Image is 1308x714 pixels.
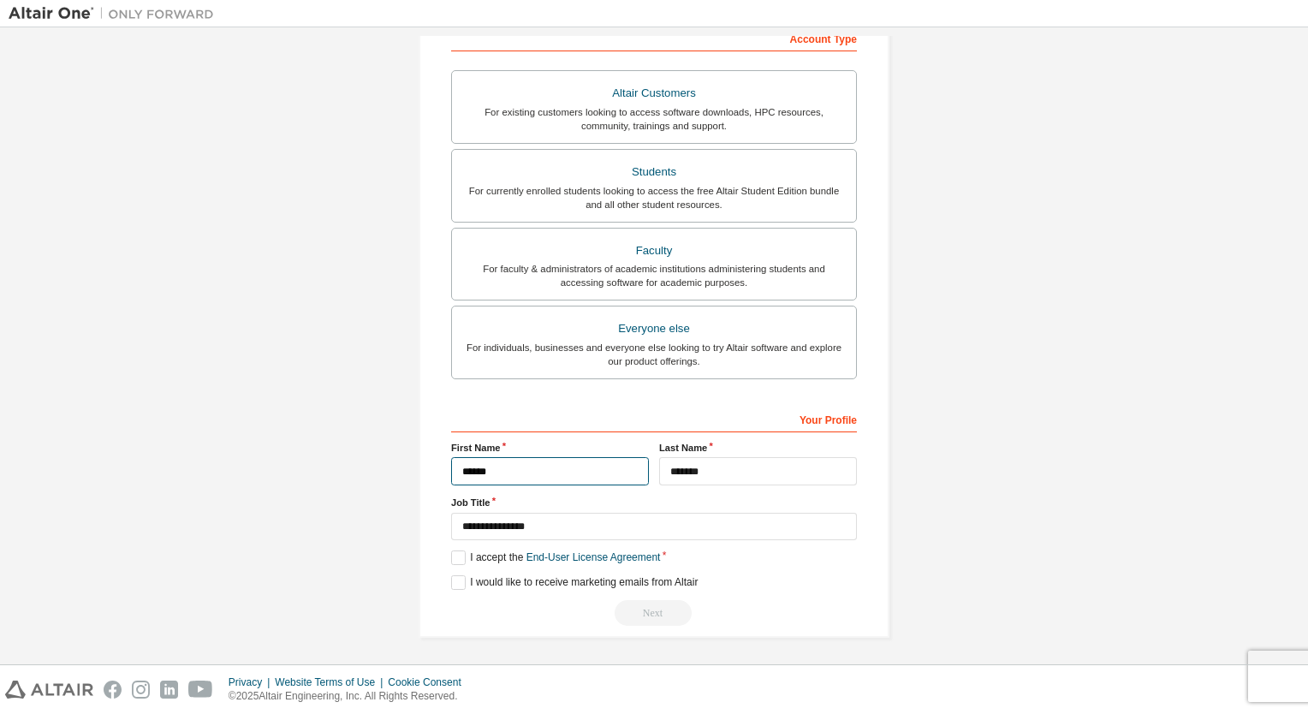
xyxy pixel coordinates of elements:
label: I accept the [451,550,660,565]
div: Altair Customers [462,81,846,105]
div: Privacy [229,675,275,689]
div: Account Type [451,24,857,51]
a: End-User License Agreement [526,551,661,563]
img: facebook.svg [104,681,122,699]
div: Cookie Consent [388,675,471,689]
div: Faculty [462,239,846,263]
img: linkedin.svg [160,681,178,699]
label: Last Name [659,441,857,455]
div: For currently enrolled students looking to access the free Altair Student Edition bundle and all ... [462,184,846,211]
div: Everyone else [462,317,846,341]
div: For existing customers looking to access software downloads, HPC resources, community, trainings ... [462,105,846,133]
label: First Name [451,441,649,455]
img: Altair One [9,5,223,22]
label: I would like to receive marketing emails from Altair [451,575,698,590]
img: instagram.svg [132,681,150,699]
div: Select your account type to continue [451,600,857,626]
p: © 2025 Altair Engineering, Inc. All Rights Reserved. [229,689,472,704]
img: altair_logo.svg [5,681,93,699]
div: For individuals, businesses and everyone else looking to try Altair software and explore our prod... [462,341,846,368]
div: For faculty & administrators of academic institutions administering students and accessing softwa... [462,262,846,289]
img: youtube.svg [188,681,213,699]
div: Your Profile [451,405,857,432]
div: Website Terms of Use [275,675,388,689]
label: Job Title [451,496,857,509]
div: Students [462,160,846,184]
